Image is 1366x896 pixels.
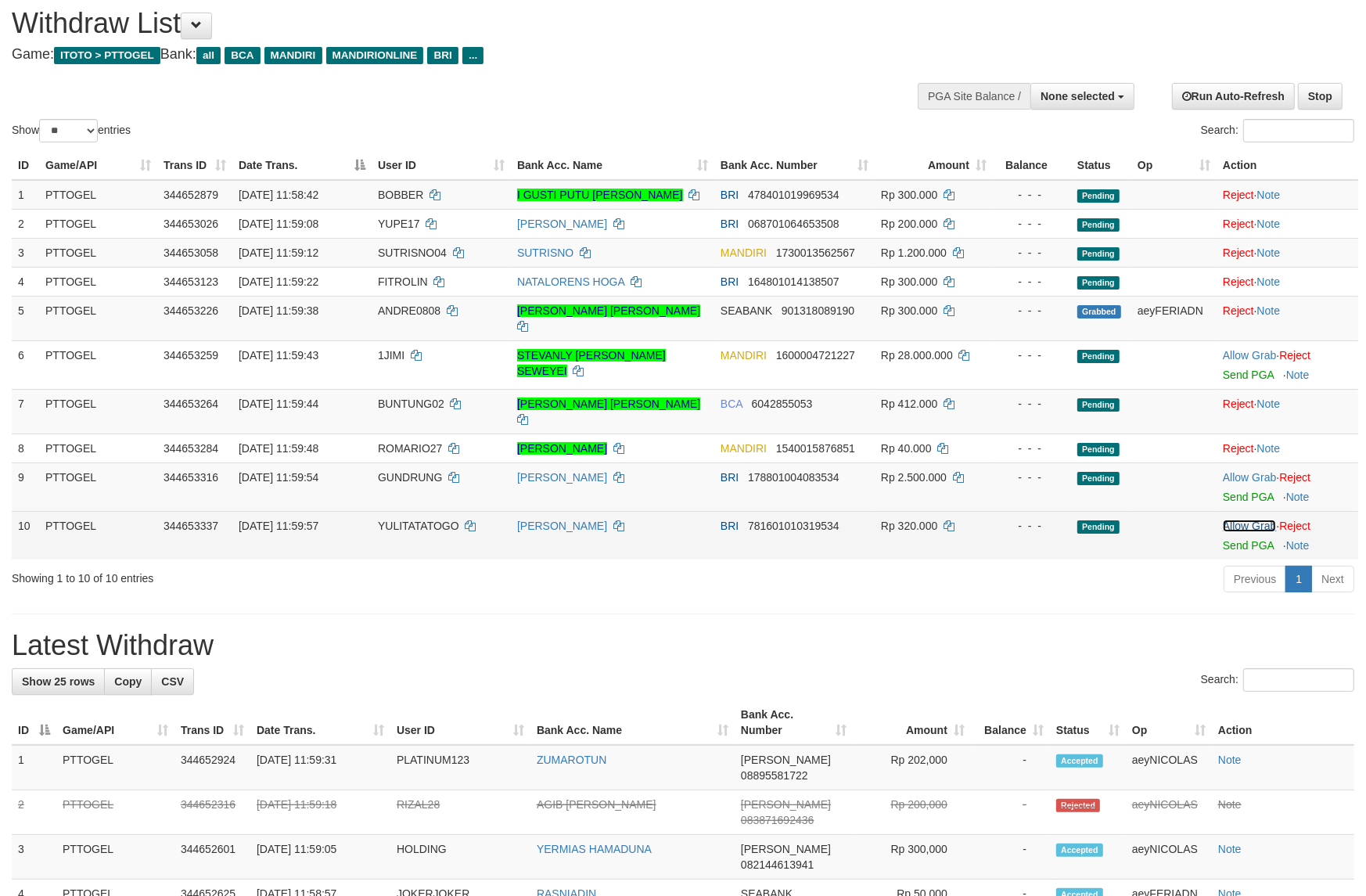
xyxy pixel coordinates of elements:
td: 10 [12,511,39,560]
th: Action [1212,700,1354,745]
span: Accepted [1056,844,1103,857]
span: [DATE] 11:59:43 [239,349,318,362]
span: Copy 6042855053 to clipboard [752,398,813,410]
a: Reject [1279,520,1310,532]
th: ID: activate to sort column descending [12,700,56,745]
span: MANDIRI [721,246,767,259]
span: BRI [721,218,739,230]
td: PTTOGEL [39,389,157,434]
span: Pending [1077,218,1120,232]
td: RIZAL28 [390,790,530,835]
a: Reject [1223,275,1254,288]
th: Game/API: activate to sort column ascending [56,700,174,745]
a: Send PGA [1223,369,1274,381]
span: Pending [1077,398,1120,412]
a: [PERSON_NAME] [517,442,607,455]
span: YULITATATOGO [378,520,459,532]
span: · [1223,520,1279,532]
td: 3 [12,835,56,880]
td: 1 [12,180,39,210]
span: [DATE] 11:59:44 [239,398,318,410]
td: PTTOGEL [39,434,157,462]
span: 344653026 [164,218,218,230]
td: PLATINUM123 [390,745,530,790]
td: · [1217,434,1358,462]
a: Note [1257,218,1281,230]
div: - - - [999,187,1065,203]
td: 4 [12,267,39,296]
a: [PERSON_NAME] [517,218,607,230]
div: - - - [999,216,1065,232]
td: 8 [12,434,39,462]
td: PTTOGEL [39,462,157,511]
td: 344652924 [174,745,250,790]
td: · [1217,209,1358,238]
span: MANDIRI [264,47,322,64]
td: 1 [12,745,56,790]
span: ROMARIO27 [378,442,442,455]
span: 344653284 [164,442,218,455]
a: Run Auto-Refresh [1172,83,1295,110]
th: Bank Acc. Name: activate to sort column ascending [530,700,735,745]
span: Grabbed [1077,305,1121,318]
span: [PERSON_NAME] [741,843,831,855]
td: 344652601 [174,835,250,880]
a: Note [1257,246,1281,259]
span: 344652879 [164,189,218,201]
span: Copy 1600004721227 to clipboard [776,349,855,362]
div: - - - [999,441,1065,456]
td: 2 [12,209,39,238]
td: 2 [12,790,56,835]
div: - - - [999,274,1065,290]
td: 344652316 [174,790,250,835]
h1: Withdraw List [12,8,895,39]
a: SUTRISNO [517,246,573,259]
a: Show 25 rows [12,668,105,695]
th: Game/API: activate to sort column ascending [39,151,157,180]
td: PTTOGEL [39,238,157,267]
a: CSV [151,668,194,695]
span: [DATE] 11:59:48 [239,442,318,455]
a: Send PGA [1223,491,1274,503]
span: ANDRE0808 [378,304,440,317]
span: Copy 1540015876851 to clipboard [776,442,855,455]
span: GUNDRUNG [378,471,442,484]
span: MANDIRI [721,349,767,362]
span: BRI [721,520,739,532]
a: Reject [1279,471,1310,484]
th: Bank Acc. Name: activate to sort column ascending [511,151,714,180]
td: · [1217,296,1358,340]
a: [PERSON_NAME] [517,471,607,484]
span: Pending [1077,350,1120,363]
th: Trans ID: activate to sort column ascending [157,151,232,180]
span: [DATE] 11:59:38 [239,304,318,317]
span: YUPE17 [378,218,420,230]
span: Rp 320.000 [881,520,937,532]
span: [DATE] 11:59:54 [239,471,318,484]
a: Note [1218,754,1242,766]
td: [DATE] 11:59:31 [250,745,390,790]
a: Reject [1223,398,1254,410]
span: BCA [721,398,742,410]
a: Send PGA [1223,539,1274,552]
a: Next [1311,566,1354,592]
span: Pending [1077,520,1120,534]
th: ID [12,151,39,180]
h4: Game: Bank: [12,47,895,63]
a: Reject [1223,218,1254,230]
input: Search: [1243,119,1354,142]
span: Rp 28.000.000 [881,349,953,362]
td: · [1217,238,1358,267]
a: Previous [1224,566,1286,592]
a: Note [1257,275,1281,288]
div: - - - [999,396,1065,412]
span: Rp 300.000 [881,304,937,317]
input: Search: [1243,668,1354,692]
label: Show entries [12,119,131,142]
a: Reject [1223,442,1254,455]
a: YERMIAS HAMADUNA [537,843,652,855]
a: ZUMAROTUN [537,754,606,766]
th: Status: activate to sort column ascending [1050,700,1126,745]
td: PTTOGEL [39,180,157,210]
td: HOLDING [390,835,530,880]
